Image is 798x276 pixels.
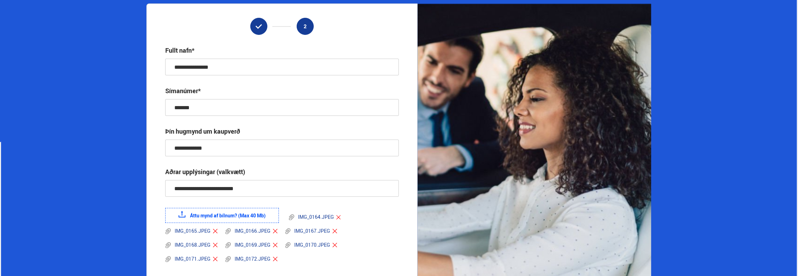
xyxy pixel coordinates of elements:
div: Fullt nafn* [165,46,195,54]
div: IMG_0171.JPEG [165,255,218,262]
div: IMG_0167.JPEG [285,227,338,234]
div: Þín hugmynd um kaupverð [165,127,240,135]
label: Áttu mynd af bílnum? (Max 40 Mb) [165,208,279,223]
div: IMG_0166.JPEG [225,227,278,234]
div: Símanúmer* [165,87,201,95]
div: IMG_0165.JPEG [165,227,218,234]
div: IMG_0170.JPEG [285,241,338,248]
div: Aðrar upplýsingar (valkvætt) [165,167,245,176]
div: IMG_0164.JPEG [289,214,342,221]
div: IMG_0168.JPEG [165,241,218,248]
div: IMG_0169.JPEG [225,241,278,248]
div: IMG_0172.JPEG [225,255,278,262]
span: 2 [304,23,307,29]
button: Open LiveChat chat widget [6,3,26,24]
